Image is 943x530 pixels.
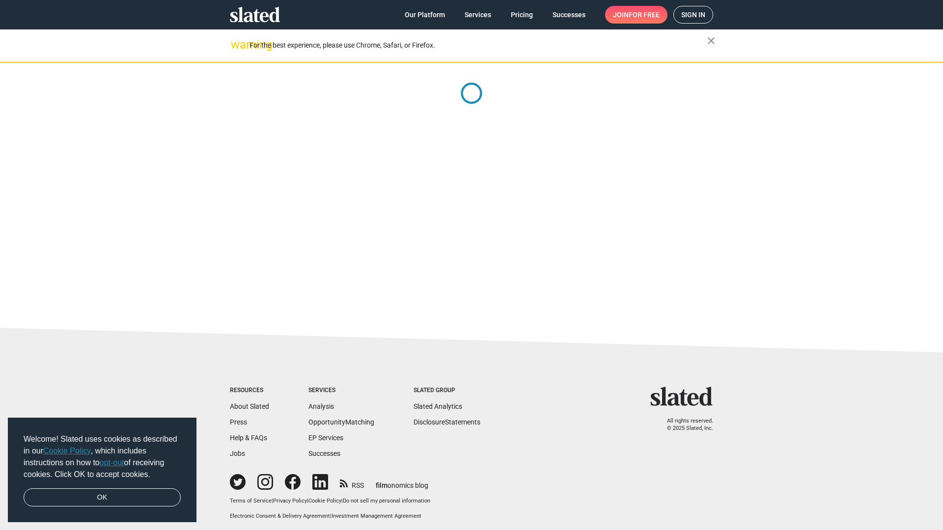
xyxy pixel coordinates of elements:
[231,39,243,51] mat-icon: warning
[308,498,341,504] a: Cookie Policy
[673,6,713,24] a: Sign in
[414,402,462,410] a: Slated Analytics
[705,35,717,47] mat-icon: close
[308,450,340,457] a: Successes
[629,6,660,24] span: for free
[230,387,269,395] div: Resources
[343,498,430,505] button: Do not sell my personal information
[330,513,332,519] span: |
[332,513,421,519] a: Investment Management Agreement
[457,6,499,24] a: Services
[308,434,343,442] a: EP Services
[340,475,364,490] a: RSS
[511,6,533,24] span: Pricing
[465,6,491,24] span: Services
[230,513,330,519] a: Electronic Consent & Delivery Agreement
[605,6,667,24] a: Joinfor free
[230,450,245,457] a: Jobs
[230,402,269,410] a: About Slated
[8,418,196,523] div: cookieconsent
[230,498,272,504] a: Terms of Service
[503,6,541,24] a: Pricing
[230,418,247,426] a: Press
[273,498,307,504] a: Privacy Policy
[414,418,480,426] a: DisclosureStatements
[681,6,705,23] span: Sign in
[308,402,334,410] a: Analysis
[308,418,374,426] a: OpportunityMatching
[43,447,91,455] a: Cookie Policy
[376,473,428,490] a: filmonomics blog
[414,387,480,395] div: Slated Group
[397,6,453,24] a: Our Platform
[553,6,585,24] span: Successes
[272,498,273,504] span: |
[613,6,660,24] span: Join
[376,481,388,489] span: film
[545,6,593,24] a: Successes
[341,498,343,504] span: |
[24,488,181,507] a: dismiss cookie message
[230,434,267,442] a: Help & FAQs
[24,433,181,480] span: Welcome! Slated uses cookies as described in our , which includes instructions on how to of recei...
[250,39,707,52] div: For the best experience, please use Chrome, Safari, or Firefox.
[100,458,124,467] a: opt-out
[405,6,445,24] span: Our Platform
[308,387,374,395] div: Services
[657,418,713,432] p: All rights reserved. © 2025 Slated, Inc.
[307,498,308,504] span: |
